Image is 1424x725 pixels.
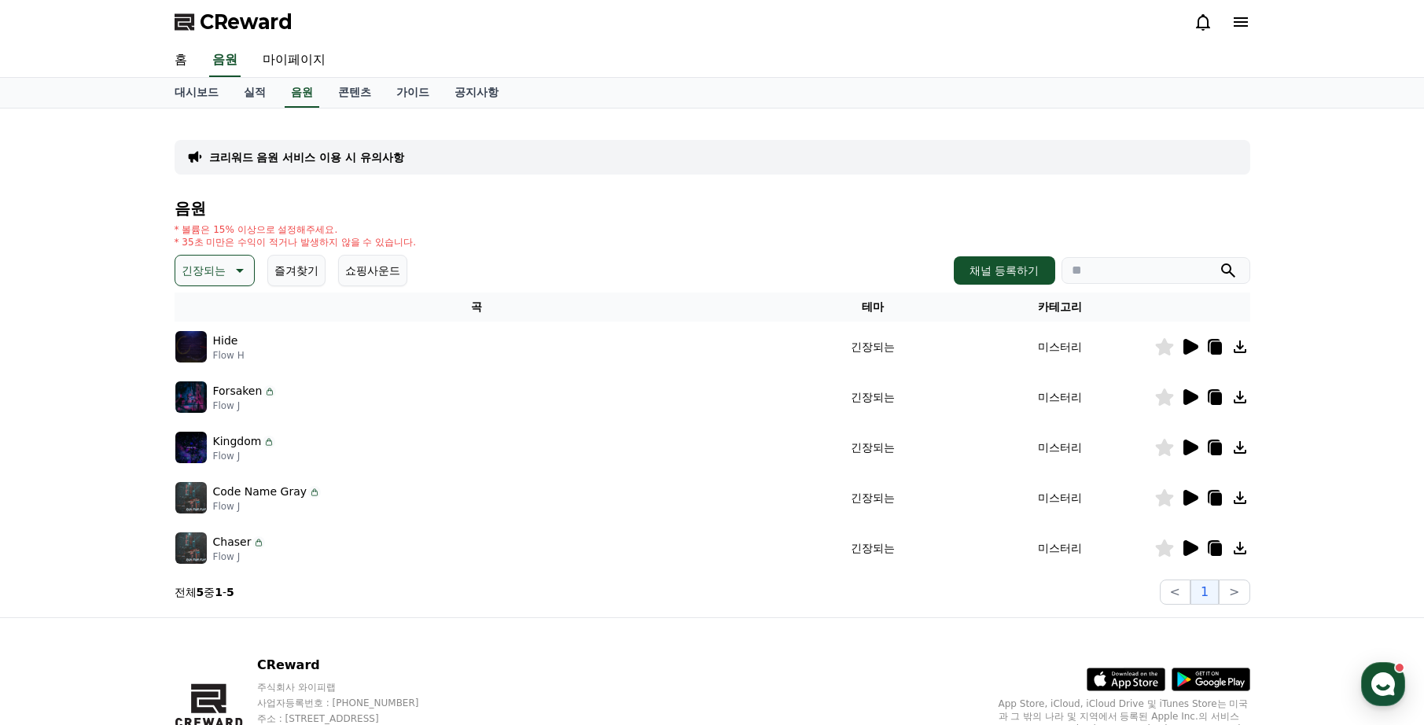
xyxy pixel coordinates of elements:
p: * 35초 미만은 수익이 적거나 발생하지 않을 수 있습니다. [175,236,417,248]
button: 1 [1190,580,1219,605]
td: 미스터리 [966,322,1154,372]
td: 미스터리 [966,372,1154,422]
td: 긴장되는 [779,523,966,573]
p: Flow J [213,500,322,513]
p: Flow J [213,399,277,412]
a: 음원 [209,44,241,77]
p: 주식회사 와이피랩 [257,681,449,694]
a: 가이드 [384,78,442,108]
p: 긴장되는 [182,259,226,282]
td: 미스터리 [966,422,1154,473]
button: 즐겨찾기 [267,255,326,286]
td: 미스터리 [966,523,1154,573]
p: Code Name Gray [213,484,307,500]
img: music [175,482,207,513]
a: 마이페이지 [250,44,338,77]
button: > [1219,580,1249,605]
button: < [1160,580,1190,605]
p: Flow J [213,450,276,462]
img: music [175,532,207,564]
img: music [175,381,207,413]
th: 카테고리 [966,293,1154,322]
p: 주소 : [STREET_ADDRESS] [257,712,449,725]
p: 전체 중 - [175,584,234,600]
a: 크리워드 음원 서비스 이용 시 유의사항 [209,149,404,165]
a: 공지사항 [442,78,511,108]
p: Flow J [213,550,266,563]
button: 쇼핑사운드 [338,255,407,286]
td: 긴장되는 [779,372,966,422]
p: Chaser [213,534,252,550]
button: 긴장되는 [175,255,255,286]
a: 대시보드 [162,78,231,108]
p: Forsaken [213,383,263,399]
p: CReward [257,656,449,675]
th: 테마 [779,293,966,322]
p: * 볼륨은 15% 이상으로 설정해주세요. [175,223,417,236]
p: Flow H [213,349,245,362]
a: 콘텐츠 [326,78,384,108]
strong: 5 [197,586,204,598]
span: CReward [200,9,293,35]
a: 음원 [285,78,319,108]
a: 실적 [231,78,278,108]
strong: 5 [226,586,234,598]
td: 미스터리 [966,473,1154,523]
img: music [175,432,207,463]
th: 곡 [175,293,780,322]
p: 사업자등록번호 : [PHONE_NUMBER] [257,697,449,709]
p: Hide [213,333,238,349]
img: music [175,331,207,362]
td: 긴장되는 [779,322,966,372]
p: Kingdom [213,433,262,450]
a: CReward [175,9,293,35]
button: 채널 등록하기 [954,256,1054,285]
td: 긴장되는 [779,473,966,523]
td: 긴장되는 [779,422,966,473]
h4: 음원 [175,200,1250,217]
a: 홈 [162,44,200,77]
strong: 1 [215,586,223,598]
